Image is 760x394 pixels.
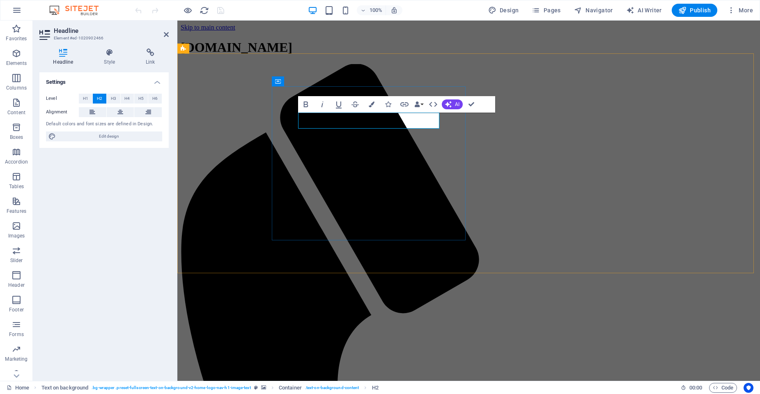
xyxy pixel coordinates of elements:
span: 00 00 [689,383,702,393]
i: Reload page [200,6,209,15]
button: HTML [425,96,441,113]
button: Underline (Ctrl+U) [331,96,347,113]
span: Publish [678,6,711,14]
label: Alignment [46,107,79,117]
button: H6 [148,94,162,104]
button: More [724,4,756,17]
span: H5 [138,94,144,104]
p: Slider [10,257,23,264]
button: Confirm (Ctrl+⏎) [464,96,479,113]
button: Publish [672,4,717,17]
h6: 100% [369,5,382,15]
span: Click to select. Double-click to edit [372,383,379,393]
nav: breadcrumb [41,383,379,393]
h4: Settings [39,72,169,87]
p: Images [8,233,25,239]
span: : [695,385,696,391]
p: Content [7,109,25,116]
i: This element is a customizable preset [254,385,258,390]
span: Design [488,6,519,14]
button: AI [442,99,463,109]
img: Editor Logo [47,5,109,15]
p: Boxes [10,134,23,141]
span: Navigator [574,6,613,14]
span: H6 [152,94,158,104]
h4: Style [90,48,132,66]
span: Pages [532,6,560,14]
button: Strikethrough [347,96,363,113]
span: Click to select. Double-click to edit [279,383,302,393]
button: Data Bindings [413,96,425,113]
h3: Element #ed-1020902466 [54,35,152,42]
button: H1 [79,94,92,104]
span: H3 [111,94,116,104]
button: H2 [93,94,106,104]
button: Pages [528,4,564,17]
span: H1 [83,94,88,104]
button: Design [485,4,522,17]
p: Tables [9,183,24,190]
button: Icons [380,96,396,113]
p: Accordion [5,159,28,165]
button: Usercentrics [744,383,753,393]
p: Columns [6,85,27,91]
span: Edit design [58,131,160,141]
p: Forms [9,331,24,338]
span: AI [455,102,459,107]
button: Code [709,383,737,393]
i: On resize automatically adjust zoom level to fit chosen device. [390,7,398,14]
p: Favorites [6,35,27,42]
p: Header [8,282,25,288]
p: Features [7,208,26,214]
button: 100% [357,5,386,15]
h4: Headline [39,48,90,66]
div: Design (Ctrl+Alt+Y) [485,4,522,17]
button: H5 [134,94,148,104]
span: . bg-wrapper .preset-fullscreen-text-on-background-v2-home-logo-nav-h1-image-text [92,383,250,393]
button: H4 [121,94,134,104]
h6: Session time [681,383,703,393]
p: Elements [6,60,27,67]
span: Click to select. Double-click to edit [41,383,89,393]
div: Default colors and font sizes are defined in Design. [46,121,162,128]
button: Colors [364,96,379,113]
a: Click to cancel selection. Double-click to open Pages [7,383,29,393]
i: This element contains a background [261,385,266,390]
span: More [727,6,753,14]
button: Navigator [571,4,616,17]
button: Italic (Ctrl+I) [315,96,330,113]
span: . text-on-background-content [305,383,359,393]
button: Click here to leave preview mode and continue editing [183,5,193,15]
button: Link [397,96,412,113]
span: H4 [124,94,130,104]
button: H3 [107,94,120,104]
span: H2 [97,94,102,104]
p: Marketing [5,356,28,362]
button: Bold (Ctrl+B) [298,96,314,113]
label: Level [46,94,79,104]
span: AI Writer [626,6,662,14]
span: Code [713,383,733,393]
h4: Link [132,48,169,66]
iframe: To enrich screen reader interactions, please activate Accessibility in Grammarly extension settings [177,21,760,381]
button: reload [199,5,209,15]
button: AI Writer [623,4,665,17]
p: Footer [9,306,24,313]
button: Edit design [46,131,162,141]
h2: Headline [54,27,169,35]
